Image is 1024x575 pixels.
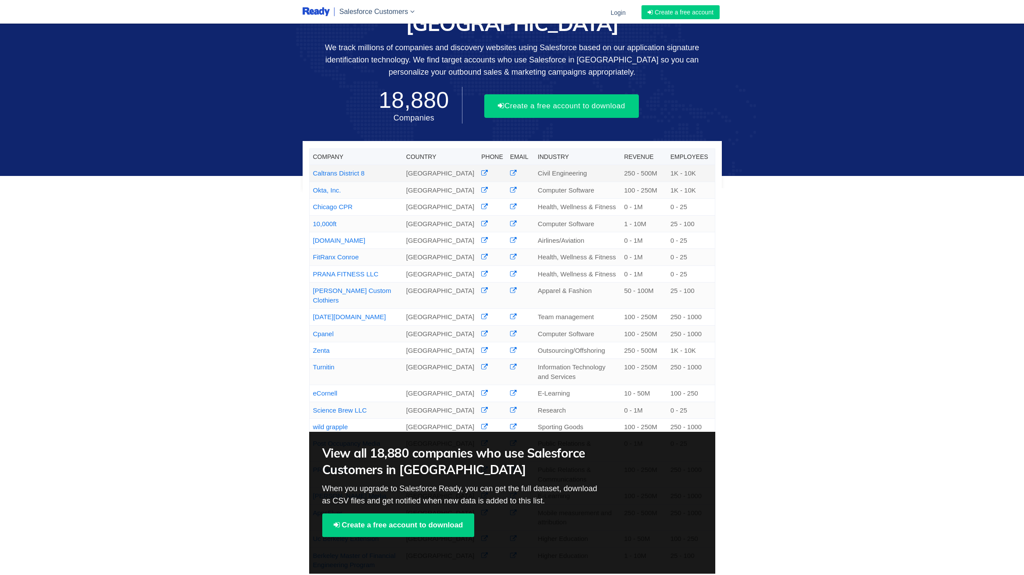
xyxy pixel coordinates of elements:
a: Okta, Inc. [313,186,341,194]
td: [GEOGRAPHIC_DATA] [403,249,478,265]
td: [GEOGRAPHIC_DATA] [403,342,478,358]
td: 250 - 1000 [667,325,715,342]
th: Revenue [621,149,667,165]
td: Outsourcing/Offshoring [534,342,621,358]
img: logo [303,7,330,17]
a: wild grapple [313,423,348,430]
td: [GEOGRAPHIC_DATA] [403,359,478,385]
td: 1K - 10K [667,165,715,182]
a: Turnitin [313,363,334,371]
a: PRANA FITNESS LLC [313,270,379,278]
a: Create a free account to download [322,513,475,537]
td: Computer Software [534,182,621,198]
a: Create a free account [641,5,720,19]
a: Cpanel [313,330,334,337]
td: Team management [534,309,621,325]
td: 0 - 25 [667,249,715,265]
td: 25 - 100 [667,215,715,232]
td: E-Learning [534,385,621,402]
td: 0 - 1M [621,249,667,265]
a: Caltrans District 8 [313,169,365,177]
a: [DATE][DOMAIN_NAME] [313,313,386,320]
th: Industry [534,149,621,165]
a: [DOMAIN_NAME] [313,237,365,244]
td: [GEOGRAPHIC_DATA] [403,385,478,402]
td: Health, Wellness & Fitness [534,249,621,265]
td: 0 - 25 [667,265,715,282]
td: [GEOGRAPHIC_DATA] [403,165,478,182]
a: FitRanx Conroe [313,253,359,261]
td: Sporting Goods [534,419,621,435]
a: 10,000ft [313,220,337,227]
td: 100 - 250M [621,419,667,435]
td: Health, Wellness & Fitness [534,265,621,282]
a: Zenta [313,347,330,354]
td: 100 - 250M [621,359,667,385]
span: Login [610,9,625,16]
td: [GEOGRAPHIC_DATA] [403,419,478,435]
td: [GEOGRAPHIC_DATA] [403,309,478,325]
td: Research [534,402,621,418]
td: Airlines/Aviation [534,232,621,248]
a: Science Brew LLC [313,406,367,414]
td: 0 - 25 [667,232,715,248]
a: Chicago CPR [313,203,353,210]
td: 0 - 1M [621,402,667,418]
td: [GEOGRAPHIC_DATA] [403,215,478,232]
td: 0 - 1M [621,265,667,282]
td: [GEOGRAPHIC_DATA] [403,325,478,342]
td: 250 - 1000 [667,309,715,325]
td: Computer Software [534,325,621,342]
td: Civil Engineering [534,165,621,182]
td: 1K - 10K [667,182,715,198]
td: 250 - 500M [621,165,667,182]
th: Company [309,149,403,165]
td: 100 - 250M [621,309,667,325]
th: Country [403,149,478,165]
th: Phone [478,149,507,165]
td: Apparel & Fashion [534,282,621,309]
a: eCornell [313,389,338,397]
td: 250 - 500M [621,342,667,358]
td: Information Technology and Services [534,359,621,385]
th: Email [507,149,534,165]
td: 0 - 1M [621,232,667,248]
td: [GEOGRAPHIC_DATA] [403,232,478,248]
td: Health, Wellness & Fitness [534,199,621,215]
td: 10 - 50M [621,385,667,402]
td: 100 - 250M [621,325,667,342]
td: 250 - 1000 [667,419,715,435]
td: 100 - 250 [667,385,715,402]
td: 1 - 10M [621,215,667,232]
td: 0 - 1M [621,199,667,215]
td: 1K - 10K [667,342,715,358]
td: 25 - 100 [667,282,715,309]
td: [GEOGRAPHIC_DATA] [403,199,478,215]
td: [GEOGRAPHIC_DATA] [403,182,478,198]
td: [GEOGRAPHIC_DATA] [403,282,478,309]
td: 250 - 1000 [667,359,715,385]
h2: View all 18,880 companies who use Salesforce Customers in [GEOGRAPHIC_DATA] [322,445,634,478]
td: [GEOGRAPHIC_DATA] [403,265,478,282]
span: 18,880 [379,87,449,113]
a: Login [605,1,631,24]
td: [GEOGRAPHIC_DATA] [403,402,478,418]
a: [PERSON_NAME] Custom Clothiers [313,287,391,303]
td: 0 - 25 [667,199,715,215]
td: 0 - 25 [667,402,715,418]
td: 100 - 250M [621,182,667,198]
td: 50 - 100M [621,282,667,309]
span: Salesforce Customers [339,8,408,15]
button: Create a free account to download [484,94,639,118]
span: Companies [393,114,434,122]
p: We track millions of companies and discovery websites using Salesforce based on our application s... [303,41,722,78]
td: Computer Software [534,215,621,232]
th: Employees [667,149,715,165]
